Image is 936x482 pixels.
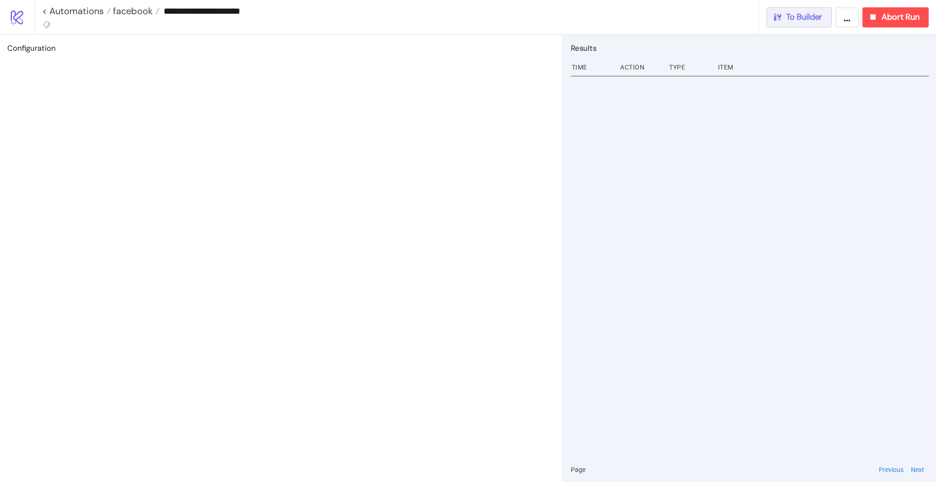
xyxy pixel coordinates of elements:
[619,59,662,76] div: Action
[111,6,160,16] a: facebook
[786,12,823,22] span: To Builder
[835,7,859,27] button: ...
[766,7,832,27] button: To Builder
[882,12,920,22] span: Abort Run
[717,59,929,76] div: Item
[7,42,554,54] h2: Configuration
[111,5,153,17] span: facebook
[571,42,929,54] h2: Results
[908,465,927,475] button: Next
[876,465,906,475] button: Previous
[571,59,613,76] div: Time
[668,59,711,76] div: Type
[571,465,585,475] span: Page
[862,7,929,27] button: Abort Run
[42,6,111,16] a: < Automations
